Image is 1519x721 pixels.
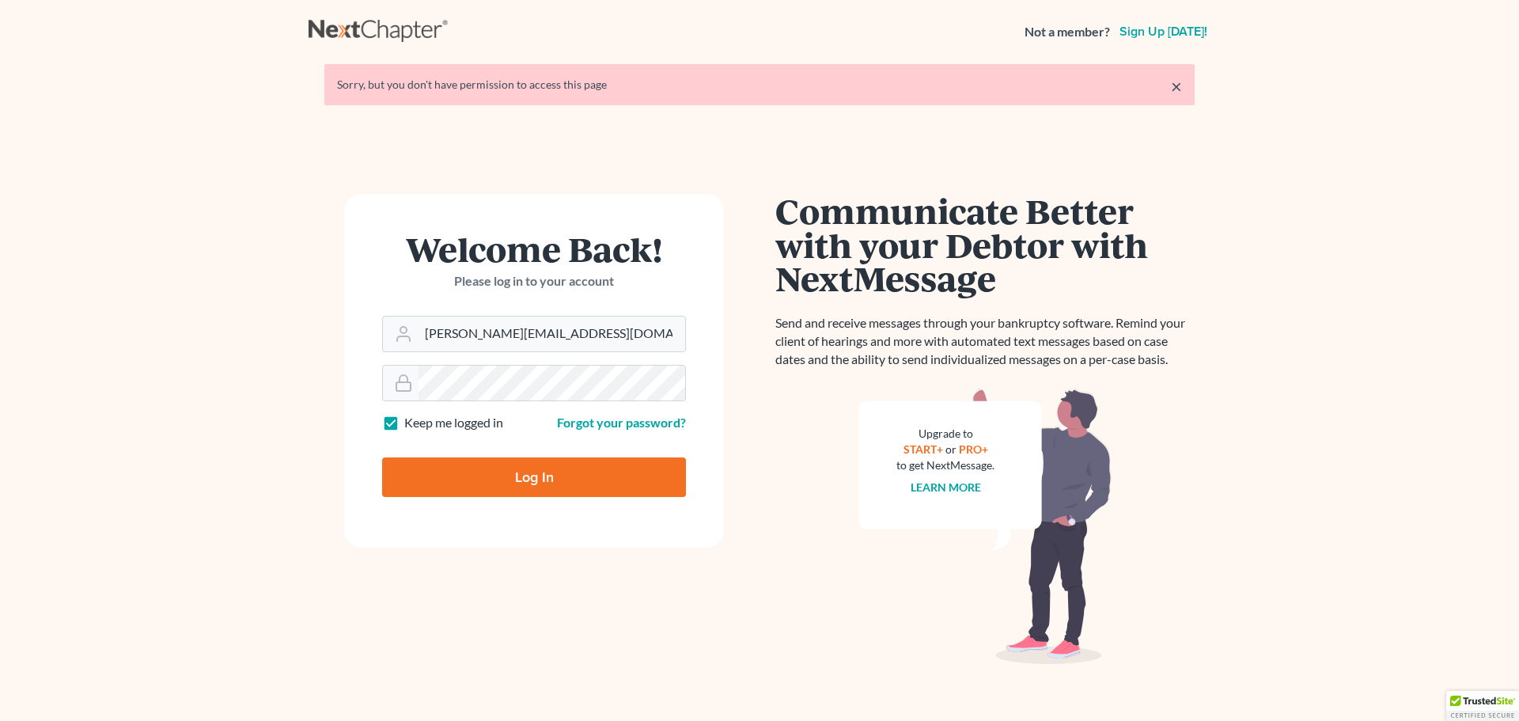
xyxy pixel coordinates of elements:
a: Learn more [911,480,981,494]
a: × [1171,77,1182,96]
span: or [945,442,956,456]
h1: Communicate Better with your Debtor with NextMessage [775,194,1195,295]
strong: Not a member? [1025,23,1110,41]
a: Sign up [DATE]! [1116,25,1210,38]
input: Log In [382,457,686,497]
a: Forgot your password? [557,415,686,430]
img: nextmessage_bg-59042aed3d76b12b5cd301f8e5b87938c9018125f34e5fa2b7a6b67550977c72.svg [858,388,1112,665]
div: Sorry, but you don't have permission to access this page [337,77,1182,93]
a: PRO+ [959,442,988,456]
label: Keep me logged in [404,414,503,432]
h1: Welcome Back! [382,232,686,266]
input: Email Address [419,317,685,351]
div: TrustedSite Certified [1446,691,1519,721]
p: Please log in to your account [382,272,686,290]
div: to get NextMessage. [896,457,994,473]
p: Send and receive messages through your bankruptcy software. Remind your client of hearings and mo... [775,314,1195,369]
div: Upgrade to [896,426,994,442]
a: START+ [903,442,943,456]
